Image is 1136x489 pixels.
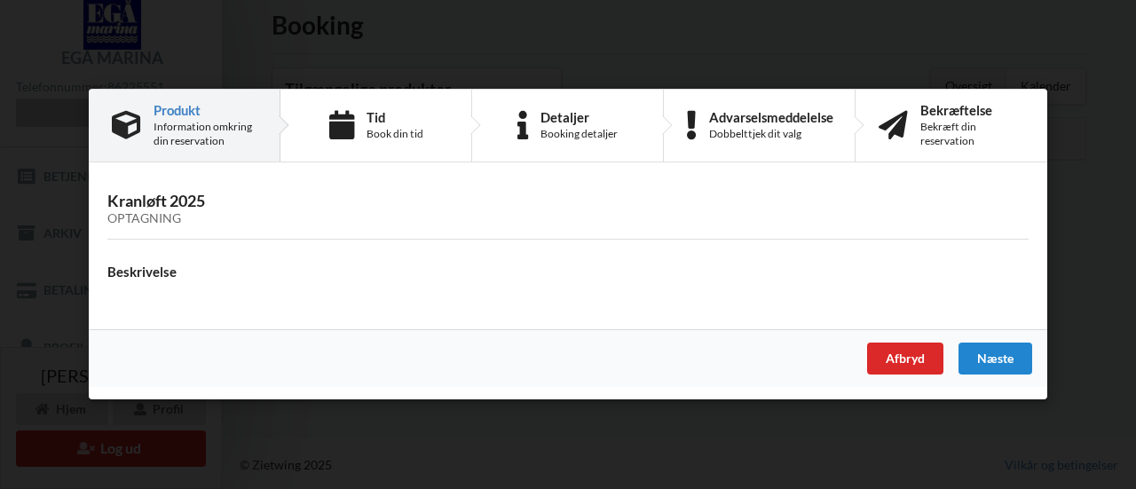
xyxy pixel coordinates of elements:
[367,110,423,124] div: Tid
[154,120,256,148] div: Information omkring din reservation
[540,110,618,124] div: Detaljer
[920,120,1024,148] div: Bekræft din reservation
[107,264,1029,280] h4: Beskrivelse
[709,127,833,141] div: Dobbelttjek dit valg
[154,103,256,117] div: Produkt
[958,343,1032,375] div: Næste
[107,192,1029,227] h3: Kranløft 2025
[540,127,618,141] div: Booking detaljer
[920,103,1024,117] div: Bekræftelse
[107,212,1029,227] div: Optagning
[867,343,943,375] div: Afbryd
[709,110,833,124] div: Advarselsmeddelelse
[367,127,423,141] div: Book din tid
